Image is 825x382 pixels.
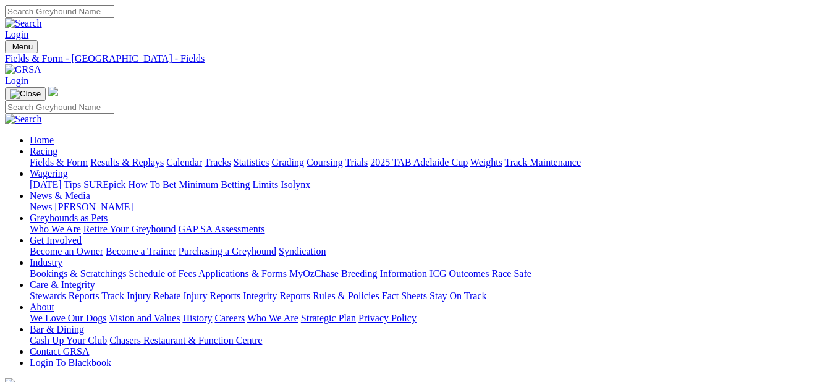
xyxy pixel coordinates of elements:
[5,87,46,101] button: Toggle navigation
[129,268,196,279] a: Schedule of Fees
[505,157,581,168] a: Track Maintenance
[54,202,133,212] a: [PERSON_NAME]
[30,224,820,235] div: Greyhounds as Pets
[205,157,231,168] a: Tracks
[30,324,84,334] a: Bar & Dining
[30,179,820,190] div: Wagering
[30,135,54,145] a: Home
[281,179,310,190] a: Isolynx
[429,268,489,279] a: ICG Outcomes
[429,291,486,301] a: Stay On Track
[30,346,89,357] a: Contact GRSA
[30,235,82,245] a: Get Involved
[109,335,262,346] a: Chasers Restaurant & Function Centre
[272,157,304,168] a: Grading
[106,246,176,257] a: Become a Trainer
[30,257,62,268] a: Industry
[182,313,212,323] a: History
[30,202,52,212] a: News
[30,224,81,234] a: Who We Are
[301,313,356,323] a: Strategic Plan
[30,246,103,257] a: Become an Owner
[166,157,202,168] a: Calendar
[30,279,95,290] a: Care & Integrity
[307,157,343,168] a: Coursing
[5,18,42,29] img: Search
[30,246,820,257] div: Get Involved
[470,157,502,168] a: Weights
[243,291,310,301] a: Integrity Reports
[90,157,164,168] a: Results & Replays
[313,291,379,301] a: Rules & Policies
[5,29,28,40] a: Login
[5,5,114,18] input: Search
[183,291,240,301] a: Injury Reports
[30,157,88,168] a: Fields & Form
[179,179,278,190] a: Minimum Betting Limits
[30,313,820,324] div: About
[83,179,125,190] a: SUREpick
[30,268,820,279] div: Industry
[12,42,33,51] span: Menu
[382,291,427,301] a: Fact Sheets
[30,302,54,312] a: About
[370,157,468,168] a: 2025 TAB Adelaide Cup
[30,335,107,346] a: Cash Up Your Club
[5,101,114,114] input: Search
[48,87,58,96] img: logo-grsa-white.png
[30,157,820,168] div: Racing
[491,268,531,279] a: Race Safe
[30,313,106,323] a: We Love Our Dogs
[30,190,90,201] a: News & Media
[289,268,339,279] a: MyOzChase
[30,168,68,179] a: Wagering
[214,313,245,323] a: Careers
[5,53,820,64] a: Fields & Form - [GEOGRAPHIC_DATA] - Fields
[234,157,269,168] a: Statistics
[279,246,326,257] a: Syndication
[358,313,417,323] a: Privacy Policy
[30,335,820,346] div: Bar & Dining
[179,246,276,257] a: Purchasing a Greyhound
[5,75,28,86] a: Login
[30,268,126,279] a: Bookings & Scratchings
[5,40,38,53] button: Toggle navigation
[101,291,180,301] a: Track Injury Rebate
[198,268,287,279] a: Applications & Forms
[30,179,81,190] a: [DATE] Tips
[30,146,57,156] a: Racing
[30,357,111,368] a: Login To Blackbook
[30,291,99,301] a: Stewards Reports
[83,224,176,234] a: Retire Your Greyhound
[179,224,265,234] a: GAP SA Assessments
[247,313,298,323] a: Who We Are
[109,313,180,323] a: Vision and Values
[345,157,368,168] a: Trials
[10,89,41,99] img: Close
[30,291,820,302] div: Care & Integrity
[5,114,42,125] img: Search
[5,64,41,75] img: GRSA
[30,202,820,213] div: News & Media
[30,213,108,223] a: Greyhounds as Pets
[341,268,427,279] a: Breeding Information
[129,179,177,190] a: How To Bet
